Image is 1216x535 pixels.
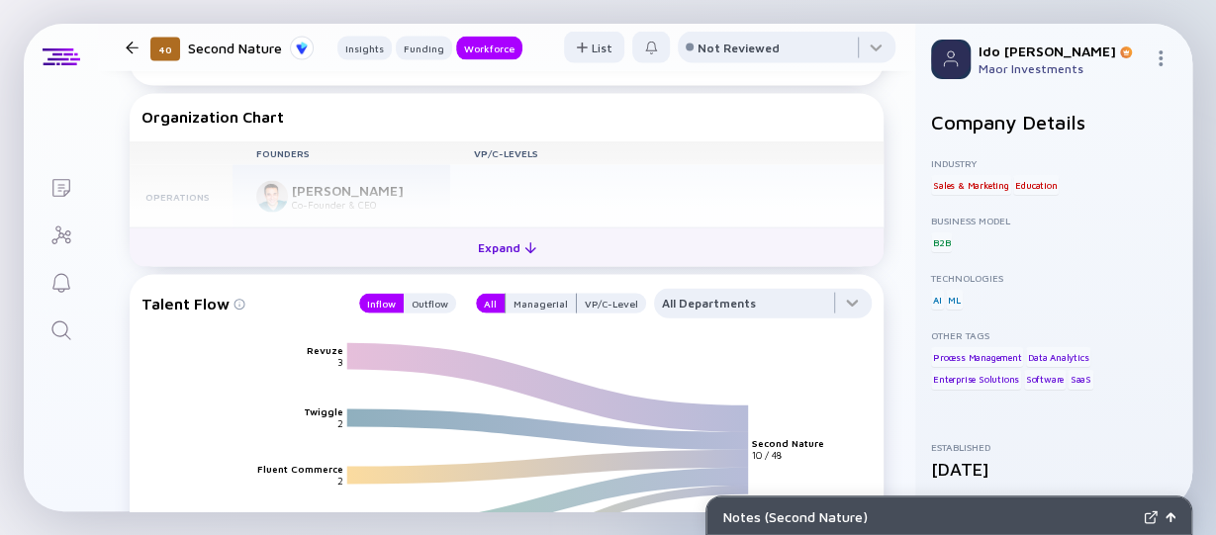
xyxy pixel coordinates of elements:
button: Expand [130,227,884,267]
div: Insights [337,39,392,58]
text: 2 [337,475,343,487]
div: Expand [466,232,548,263]
div: Industry [931,157,1176,169]
div: Maor Investments [979,61,1145,76]
div: Second Nature [188,36,314,60]
div: Technologies [931,272,1176,284]
button: Outflow [404,294,456,313]
text: 10 / 48 [753,450,783,462]
button: VP/C-Level [577,294,646,313]
div: ML [946,290,963,310]
div: Process Management [931,347,1023,367]
button: Managerial [505,294,577,313]
button: List [564,32,624,63]
button: Funding [396,37,452,60]
div: B2B [931,232,952,252]
div: [DATE] [931,459,1176,480]
button: Inflow [359,294,404,313]
div: Established [931,441,1176,453]
div: List [564,33,624,63]
div: Sales & Marketing [931,175,1011,195]
div: 40 [150,38,180,61]
text: Revuze [307,344,343,356]
div: Other Tags [931,329,1176,341]
a: Lists [24,162,98,210]
div: Data Analytics [1026,347,1090,367]
text: 3 [337,356,343,368]
div: Not Reviewed [698,41,780,55]
div: Workforce [456,39,522,58]
div: Organization Chart [141,108,872,126]
text: Fluent Commerce [257,463,343,475]
div: Ido [PERSON_NAME] [979,43,1145,59]
div: AI [931,290,944,310]
text: 2 [337,417,343,429]
div: Software [1024,370,1066,390]
button: Insights [337,37,392,60]
text: Second Nature [753,438,825,450]
div: Business Model [931,215,1176,226]
img: Menu [1153,50,1169,66]
div: Notes ( Second Nature ) [722,508,1136,525]
div: Funding [396,39,452,58]
a: Reminders [24,257,98,305]
div: Talent Flow [141,289,339,318]
text: Twiggle [304,405,343,417]
button: All [476,294,505,313]
a: Search [24,305,98,352]
div: Managerial [506,294,576,313]
h2: Company Details [931,111,1176,134]
button: Workforce [456,37,522,60]
div: Education [1013,175,1059,195]
img: Open Notes [1166,512,1175,522]
a: Investor Map [24,210,98,257]
img: Expand Notes [1144,510,1158,524]
div: Enterprise Solutions [931,370,1021,390]
img: Profile Picture [931,40,971,79]
div: SaaS [1068,370,1092,390]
